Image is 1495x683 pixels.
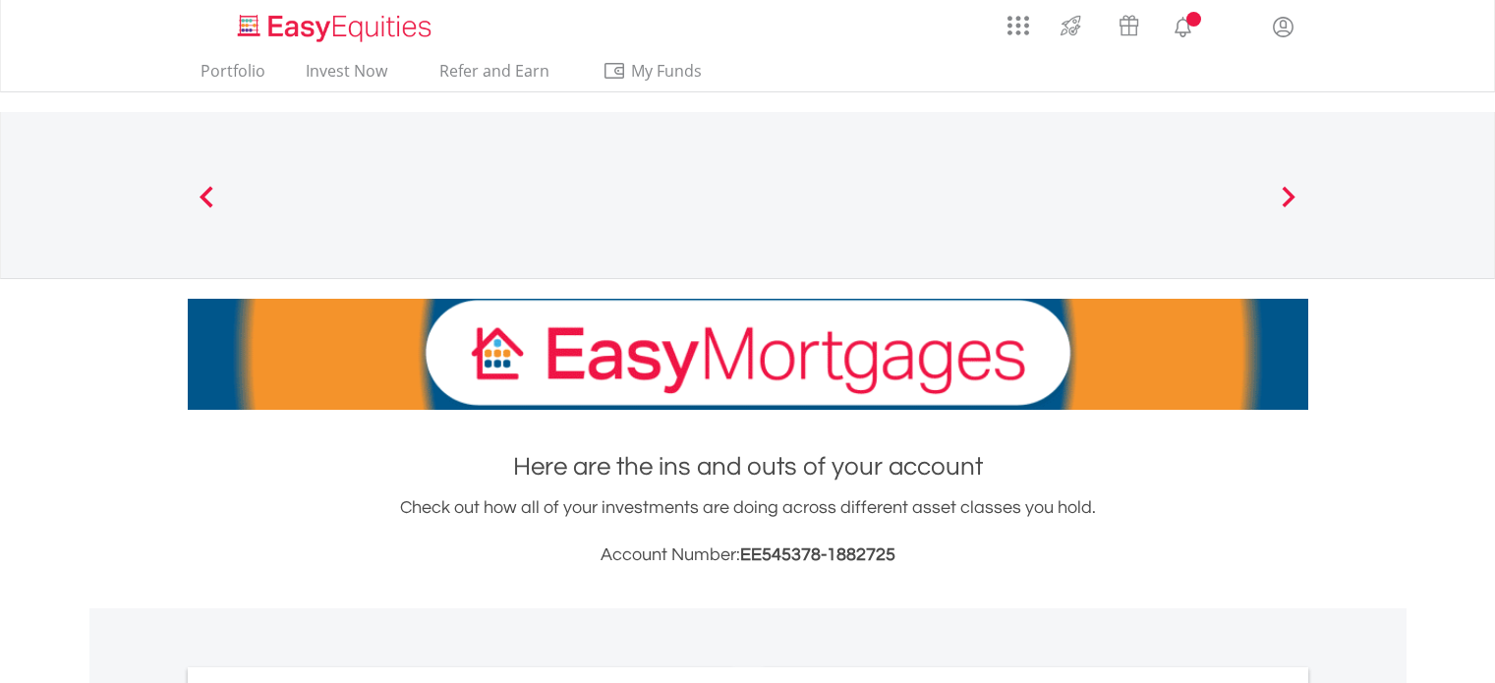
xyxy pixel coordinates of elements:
[1113,10,1145,41] img: vouchers-v2.svg
[1158,5,1208,44] a: Notifications
[1208,5,1258,44] a: FAQ's and Support
[439,60,549,82] span: Refer and Earn
[188,541,1308,569] h3: Account Number:
[298,61,395,91] a: Invest Now
[603,58,731,84] span: My Funds
[995,5,1042,36] a: AppsGrid
[193,61,273,91] a: Portfolio
[188,299,1308,410] img: EasyMortage Promotion Banner
[188,449,1308,484] h1: Here are the ins and outs of your account
[1258,5,1308,48] a: My Profile
[1100,5,1158,41] a: Vouchers
[234,12,439,44] img: EasyEquities_Logo.png
[188,494,1308,569] div: Check out how all of your investments are doing across different asset classes you hold.
[740,545,895,564] span: EE545378-1882725
[1007,15,1029,36] img: grid-menu-icon.svg
[1055,10,1087,41] img: thrive-v2.svg
[230,5,439,44] a: Home page
[420,61,570,91] a: Refer and Earn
